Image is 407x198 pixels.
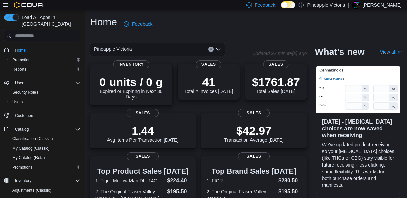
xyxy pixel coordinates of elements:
span: Customers [15,113,34,118]
div: Transaction Average [DATE] [224,124,284,143]
span: Home [15,48,26,53]
span: Home [12,46,80,54]
span: Reports [12,67,26,72]
a: Promotions [9,56,35,64]
span: Pineapple Victoria [94,45,132,53]
p: 1.44 [107,124,178,137]
dd: $195.50 [278,188,301,196]
span: Adjustments (Classic) [12,188,51,193]
button: Users [12,79,28,87]
span: Sales [238,109,270,117]
button: Reports [7,65,83,74]
button: Catalog [12,125,31,133]
span: Sales [196,60,221,68]
h1: Home [90,15,117,29]
button: Adjustments (Classic) [7,185,83,195]
a: View allExternal link [380,49,402,55]
h3: Top Brand Sales [DATE] [207,167,302,175]
a: Customers [12,112,37,120]
span: My Catalog (Beta) [9,154,80,162]
button: Promotions [7,55,83,65]
a: Promotions [9,163,35,171]
span: My Catalog (Beta) [12,155,45,160]
a: Reports [9,65,29,73]
p: 41 [184,75,233,89]
p: $42.97 [224,124,284,137]
div: Expired or Expiring in Next 30 Days [95,75,167,100]
span: Users [9,98,80,106]
button: My Catalog (Classic) [7,144,83,153]
h2: What's new [315,47,364,58]
p: We've updated product receiving so your [MEDICAL_DATA] choices (like THCa or CBG) stay visible fo... [322,141,394,189]
button: Customers [1,111,83,120]
span: Sales [263,60,289,68]
span: Classification (Classic) [9,135,80,143]
span: Promotions [9,163,80,171]
p: Updated 97 minute(s) ago [252,51,307,56]
button: Users [1,78,83,88]
span: My Catalog (Classic) [12,146,50,151]
div: Total # Invoices [DATE] [184,75,233,94]
button: Open list of options [216,47,221,52]
span: Sales [238,152,270,160]
span: Feedback [132,21,152,27]
span: Promotions [12,57,33,63]
span: Users [12,99,23,105]
button: Catalog [1,125,83,134]
dd: $224.40 [167,177,190,185]
img: Cova [14,2,44,8]
a: Feedback [121,17,155,31]
button: Classification (Classic) [7,134,83,144]
a: Classification (Classic) [9,135,56,143]
dt: 1. Figr - Mellow Man Df - 14G [95,177,165,184]
button: Inventory [1,176,83,185]
a: Home [12,46,28,54]
dd: $280.50 [278,177,301,185]
span: Security Roles [12,90,38,95]
span: Users [12,79,80,87]
span: Load All Apps in [GEOGRAPHIC_DATA] [19,14,80,27]
a: My Catalog (Classic) [9,144,52,152]
span: Customers [12,111,80,120]
button: Promotions [7,162,83,172]
button: Security Roles [7,88,83,97]
dt: 1. FIGR [207,177,276,184]
h3: Top Product Sales [DATE] [95,167,190,175]
span: My Catalog (Classic) [9,144,80,152]
span: Sales [127,152,159,160]
span: Inventory [113,60,149,68]
span: Promotions [12,164,33,170]
span: Classification (Classic) [12,136,53,141]
p: $1761.87 [252,75,300,89]
span: Adjustments (Classic) [9,186,80,194]
button: Users [7,97,83,107]
span: Catalog [15,127,29,132]
h3: [DATE] - [MEDICAL_DATA] choices are now saved when receiving [322,118,394,138]
p: [PERSON_NAME] [363,1,402,9]
span: Users [15,80,25,86]
div: Total Sales [DATE] [252,75,300,94]
span: Dark Mode [281,8,281,9]
span: Inventory [15,178,31,183]
div: Avg Items Per Transaction [DATE] [107,124,178,143]
button: Inventory [12,177,34,185]
button: Home [1,45,83,55]
a: Security Roles [9,88,41,96]
button: Clear input [208,47,214,52]
span: Inventory [12,177,80,185]
p: | [348,1,349,9]
a: Adjustments (Classic) [9,186,54,194]
span: Catalog [12,125,80,133]
span: Security Roles [9,88,80,96]
a: My Catalog (Beta) [9,154,48,162]
input: Dark Mode [281,1,295,8]
button: My Catalog (Beta) [7,153,83,162]
span: Sales [127,109,159,117]
div: Kurtis Tingley [352,1,360,9]
p: Pineapple Victoria [307,1,345,9]
span: Promotions [9,56,80,64]
a: Users [9,98,25,106]
dd: $195.50 [167,188,190,196]
p: 0 units / 0 g [95,75,167,89]
span: Feedback [255,2,275,8]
